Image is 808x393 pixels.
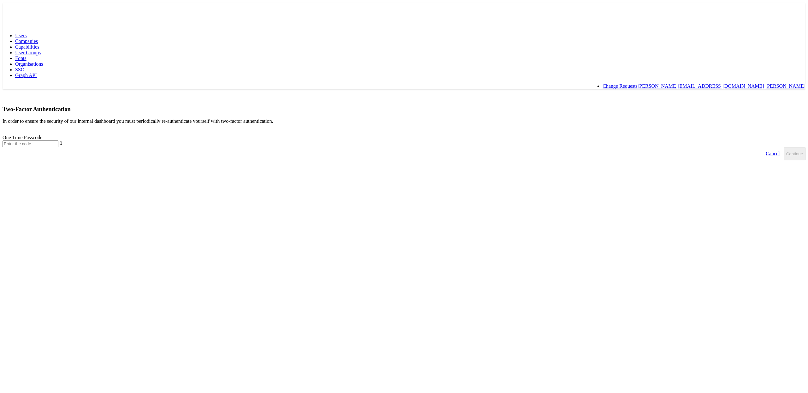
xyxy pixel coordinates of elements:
a: Cancel [762,147,783,160]
a: Companies [15,39,38,44]
button: Continue [784,147,805,160]
a: [PERSON_NAME][EMAIL_ADDRESS][DOMAIN_NAME] [638,83,764,89]
a: Organisations [15,61,43,67]
label: One Time Passcode [3,135,42,140]
p: In order to ensure the security of our internal dashboard you must periodically re-authenticate y... [3,118,805,124]
a: Users [15,33,27,38]
input: Enter the code [3,140,58,147]
a: Capabilities [15,44,39,50]
h3: Two-Factor Authentication [3,106,805,113]
a: [PERSON_NAME] [765,83,805,89]
a: Change Requests [603,83,638,89]
a: User Groups [15,50,41,55]
a: Fonts [15,56,27,61]
a: Graph API [15,73,37,78]
a: SSO [15,67,24,72]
